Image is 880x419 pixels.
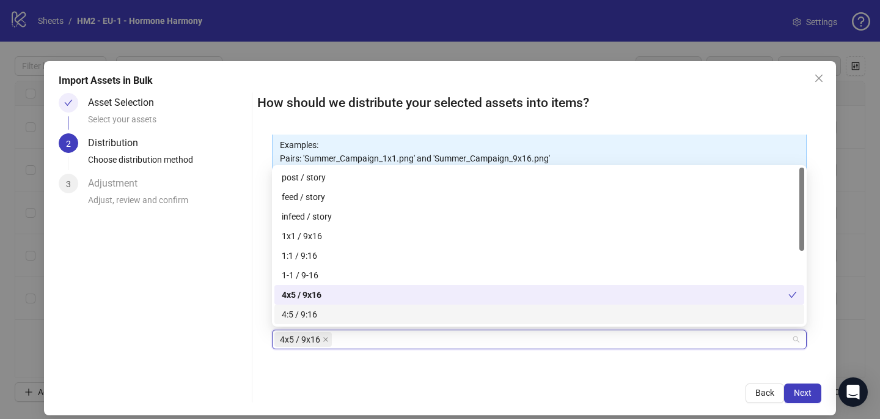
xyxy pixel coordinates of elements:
[66,139,71,149] span: 2
[280,138,799,179] p: Examples: Pairs: 'Summer_Campaign_1x1.png' and 'Summer_Campaign_9x16.png' Triples: 'Summer_Campai...
[282,210,797,223] div: infeed / story
[755,388,774,398] span: Back
[794,388,812,398] span: Next
[282,288,788,302] div: 4x5 / 9x16
[323,336,329,343] span: close
[274,265,804,285] div: 1-1 / 9-16
[88,93,164,113] div: Asset Selection
[809,69,829,88] button: Close
[280,333,320,346] span: 4x5 / 9x16
[282,249,797,262] div: 1:1 / 9:16
[64,98,73,107] span: check
[274,246,804,265] div: 1:1 / 9:16
[788,291,797,299] span: check
[88,153,247,174] div: Choose distribution method
[274,285,804,305] div: 4x5 / 9x16
[282,308,797,321] div: 4:5 / 9:16
[746,384,784,403] button: Back
[784,384,821,403] button: Next
[88,113,247,133] div: Select your assets
[274,207,804,226] div: infeed / story
[282,229,797,243] div: 1x1 / 9x16
[257,93,821,113] h2: How should we distribute your selected assets into items?
[88,174,147,193] div: Adjustment
[59,73,821,88] div: Import Assets in Bulk
[274,226,804,246] div: 1x1 / 9x16
[282,190,797,204] div: feed / story
[274,168,804,187] div: post / story
[88,193,247,214] div: Adjust, review and confirm
[274,332,332,347] span: 4x5 / 9x16
[282,171,797,184] div: post / story
[838,377,868,407] div: Open Intercom Messenger
[282,368,353,378] span: + Add Custom Pair
[814,73,824,83] span: close
[274,305,804,324] div: 4:5 / 9:16
[88,133,148,153] div: Distribution
[282,269,797,282] div: 1-1 / 9-16
[66,179,71,189] span: 3
[274,187,804,207] div: feed / story
[272,364,362,384] button: + Add Custom Pair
